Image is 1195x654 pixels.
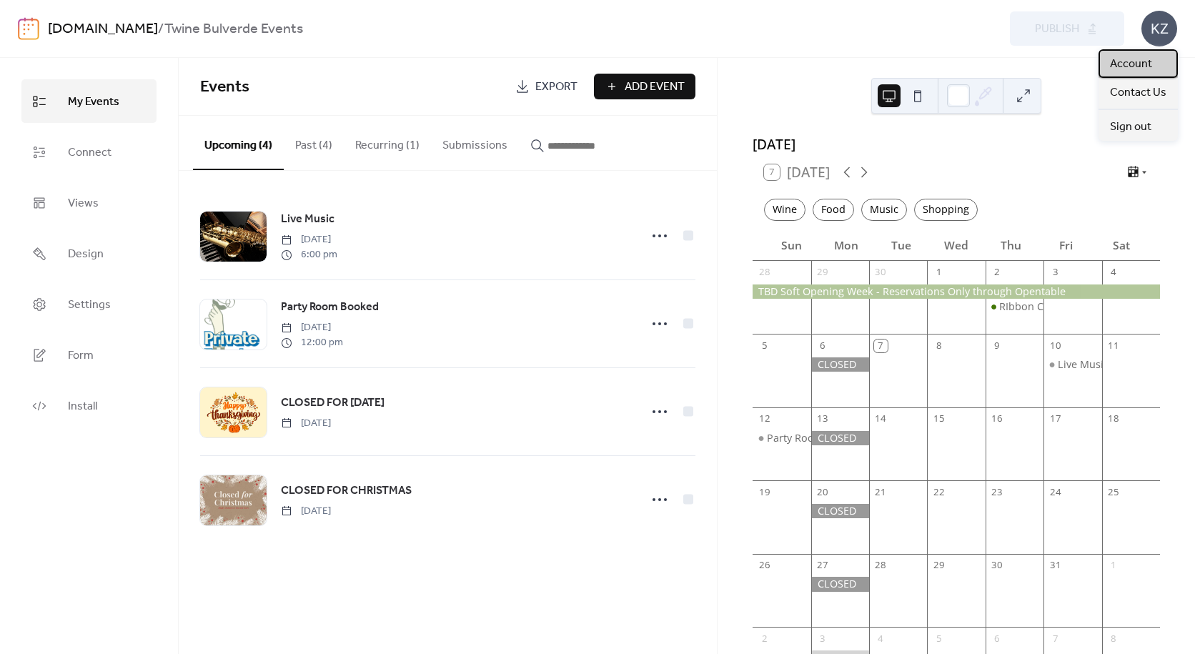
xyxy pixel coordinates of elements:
[1141,11,1177,46] div: KZ
[21,130,157,174] a: Connect
[1048,266,1061,279] div: 3
[874,340,887,352] div: 7
[200,71,249,103] span: Events
[193,116,284,170] button: Upcoming (4)
[281,211,334,228] span: Live Music
[819,230,874,261] div: Mon
[21,232,157,275] a: Design
[764,230,819,261] div: Sun
[1110,84,1166,101] span: Contact Us
[811,577,869,591] div: CLOSED
[284,116,344,169] button: Past (4)
[21,282,157,326] a: Settings
[281,482,412,500] a: CLOSED FOR CHRISTMAS
[933,340,946,352] div: 8
[874,485,887,498] div: 21
[861,199,907,221] div: Music
[874,412,887,425] div: 14
[874,266,887,279] div: 30
[991,412,1003,425] div: 16
[874,230,929,261] div: Tue
[18,17,39,40] img: logo
[929,230,984,261] div: Wed
[535,79,577,96] span: Export
[986,299,1043,314] div: RIbbon Cutting for Twine with Bulverde Chamber
[1107,340,1120,352] div: 11
[1107,485,1120,498] div: 25
[48,16,158,43] a: [DOMAIN_NAME]
[281,416,331,431] span: [DATE]
[767,431,863,445] div: Party Room Booked
[914,199,978,221] div: Shopping
[933,559,946,572] div: 29
[1048,559,1061,572] div: 31
[21,181,157,224] a: Views
[874,632,887,645] div: 4
[758,485,770,498] div: 19
[811,431,869,445] div: CLOSED
[758,559,770,572] div: 26
[281,298,379,317] a: Party Room Booked
[933,485,946,498] div: 22
[758,266,770,279] div: 28
[164,16,303,43] b: Twine Bulverde Events
[68,243,104,265] span: Design
[984,230,1039,261] div: Thu
[758,632,770,645] div: 2
[758,340,770,352] div: 5
[281,299,379,316] span: Party Room Booked
[1110,56,1152,73] span: Account
[1099,78,1178,106] a: Contact Us
[1099,49,1178,78] a: Account
[1038,230,1094,261] div: Fri
[1107,412,1120,425] div: 18
[1048,412,1061,425] div: 17
[991,340,1003,352] div: 9
[68,345,94,367] span: Form
[594,74,695,99] button: Add Event
[1043,357,1101,372] div: Live Music
[933,412,946,425] div: 15
[764,199,805,221] div: Wine
[344,116,431,169] button: Recurring (1)
[281,395,385,412] span: CLOSED FOR [DATE]
[991,485,1003,498] div: 23
[68,294,111,316] span: Settings
[811,357,869,372] div: CLOSED
[753,134,1160,155] div: [DATE]
[813,199,854,221] div: Food
[991,632,1003,645] div: 6
[758,412,770,425] div: 12
[68,192,99,214] span: Views
[281,335,343,350] span: 12:00 pm
[753,284,1160,299] div: TBD Soft Opening Week - Reservations Only through Opentable
[158,16,164,43] b: /
[1048,632,1061,645] div: 7
[816,266,829,279] div: 29
[21,333,157,377] a: Form
[68,142,111,164] span: Connect
[281,247,337,262] span: 6:00 pm
[281,504,331,519] span: [DATE]
[1058,357,1109,372] div: Live Music
[1048,485,1061,498] div: 24
[933,266,946,279] div: 1
[816,412,829,425] div: 13
[816,340,829,352] div: 6
[281,210,334,229] a: Live Music
[281,320,343,335] span: [DATE]
[281,232,337,247] span: [DATE]
[1048,340,1061,352] div: 10
[991,266,1003,279] div: 2
[991,559,1003,572] div: 30
[1094,230,1149,261] div: Sat
[811,504,869,518] div: CLOSED
[1110,119,1151,136] span: Sign out
[816,485,829,498] div: 20
[1107,266,1120,279] div: 4
[1107,632,1120,645] div: 8
[816,632,829,645] div: 3
[625,79,685,96] span: Add Event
